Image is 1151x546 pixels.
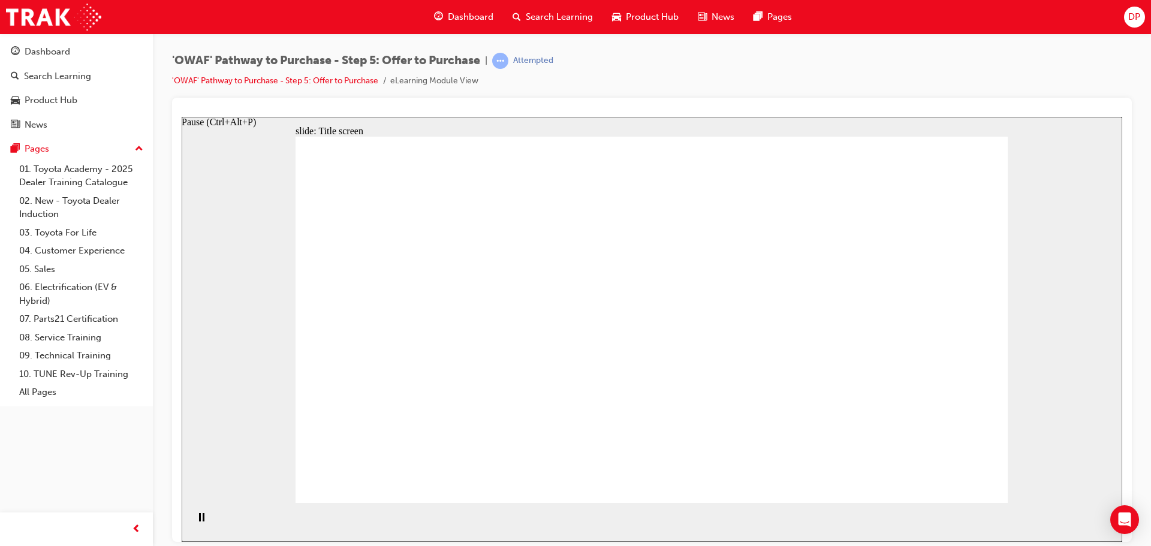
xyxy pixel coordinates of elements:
[513,10,521,25] span: search-icon
[11,47,20,58] span: guage-icon
[135,141,143,157] span: up-icon
[14,310,148,328] a: 07. Parts21 Certification
[513,55,553,67] div: Attempted
[172,76,378,86] a: 'OWAF' Pathway to Purchase - Step 5: Offer to Purchase
[14,192,148,224] a: 02. New - Toyota Dealer Induction
[25,118,47,132] div: News
[5,138,148,160] button: Pages
[6,4,101,31] img: Trak
[5,89,148,111] a: Product Hub
[14,242,148,260] a: 04. Customer Experience
[14,346,148,365] a: 09. Technical Training
[712,10,734,24] span: News
[14,224,148,242] a: 03. Toyota For Life
[485,54,487,68] span: |
[14,278,148,310] a: 06. Electrification (EV & Hybrid)
[25,45,70,59] div: Dashboard
[25,142,49,156] div: Pages
[688,5,744,29] a: news-iconNews
[526,10,593,24] span: Search Learning
[172,54,480,68] span: 'OWAF' Pathway to Purchase - Step 5: Offer to Purchase
[24,70,91,83] div: Search Learning
[612,10,621,25] span: car-icon
[5,38,148,138] button: DashboardSearch LearningProduct HubNews
[602,5,688,29] a: car-iconProduct Hub
[11,144,20,155] span: pages-icon
[1110,505,1139,534] div: Open Intercom Messenger
[5,41,148,63] a: Dashboard
[14,160,148,192] a: 01. Toyota Academy - 2025 Dealer Training Catalogue
[503,5,602,29] a: search-iconSearch Learning
[492,53,508,69] span: learningRecordVerb_ATTEMPT-icon
[6,386,26,425] div: playback controls
[11,95,20,106] span: car-icon
[390,74,478,88] li: eLearning Module View
[25,93,77,107] div: Product Hub
[14,365,148,384] a: 10. TUNE Rev-Up Training
[11,120,20,131] span: news-icon
[132,522,141,537] span: prev-icon
[744,5,802,29] a: pages-iconPages
[424,5,503,29] a: guage-iconDashboard
[14,383,148,402] a: All Pages
[626,10,679,24] span: Product Hub
[434,10,443,25] span: guage-icon
[14,328,148,347] a: 08. Service Training
[448,10,493,24] span: Dashboard
[767,10,792,24] span: Pages
[1124,7,1145,28] button: DP
[754,10,763,25] span: pages-icon
[14,260,148,279] a: 05. Sales
[698,10,707,25] span: news-icon
[6,396,26,416] button: Pause (Ctrl+Alt+P)
[1128,10,1140,24] span: DP
[5,65,148,88] a: Search Learning
[11,71,19,82] span: search-icon
[5,114,148,136] a: News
